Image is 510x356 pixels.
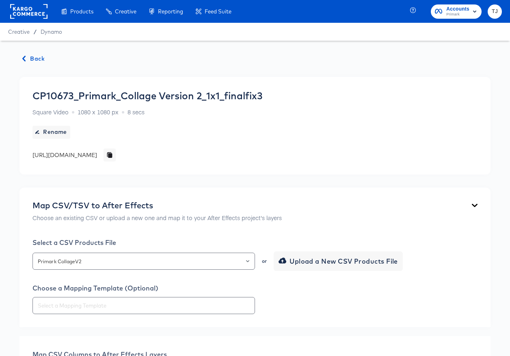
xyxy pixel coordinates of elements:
span: Rename [36,127,67,137]
div: CP10673_Primark_Collage Version 2_1x1_finalfix3 [32,90,263,101]
span: 1080 x 1080 px [78,108,119,116]
div: Choose a Mapping Template (Optional) [32,284,478,292]
div: or [261,259,268,264]
span: TJ [491,7,499,16]
input: Select a Products File [36,257,251,266]
span: Square Video [32,108,69,116]
span: Creative [115,8,136,15]
input: Select a Mapping Template [36,301,251,310]
span: Products [70,8,93,15]
div: Map CSV/TSV to After Effects [32,201,282,210]
button: AccountsPrimark [431,4,482,19]
div: Select a CSV Products File [32,238,478,247]
span: Creative [8,28,30,35]
div: [URL][DOMAIN_NAME] [32,151,97,159]
button: Upload a New CSV Products File [274,251,403,271]
span: Reporting [158,8,183,15]
button: Rename [32,126,70,139]
span: Feed Suite [205,8,231,15]
span: Upload a New CSV Products File [280,256,398,267]
button: Back [19,54,48,64]
span: Back [23,54,45,64]
span: / [30,28,41,35]
p: Choose an existing CSV or upload a new one and map it to your After Effects project's layers [32,214,282,222]
span: Primark [446,11,469,18]
button: Open [246,256,249,267]
a: Dynamo [41,28,62,35]
button: TJ [488,4,502,19]
span: Accounts [446,5,469,13]
span: 8 secs [127,108,145,116]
